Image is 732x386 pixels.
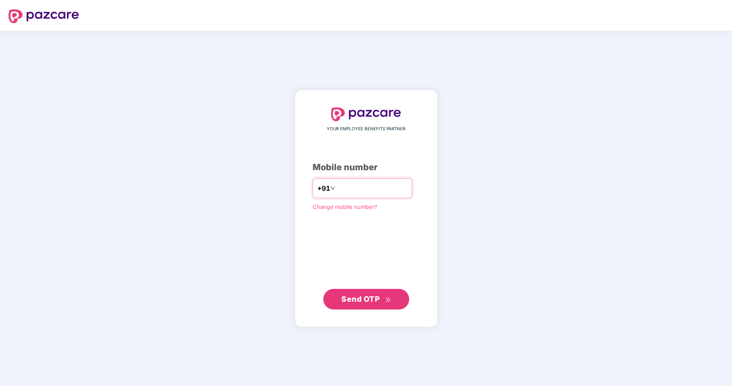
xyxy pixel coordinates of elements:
span: YOUR EMPLOYEE BENEFITS PARTNER [327,126,405,132]
span: down [330,186,335,191]
button: Send OTPdouble-right [323,289,409,309]
div: Mobile number [313,161,420,174]
img: logo [9,9,79,23]
span: double-right [385,297,391,303]
span: Send OTP [341,294,380,303]
span: +91 [317,183,330,194]
a: Change mobile number? [313,203,377,210]
img: logo [331,107,401,121]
